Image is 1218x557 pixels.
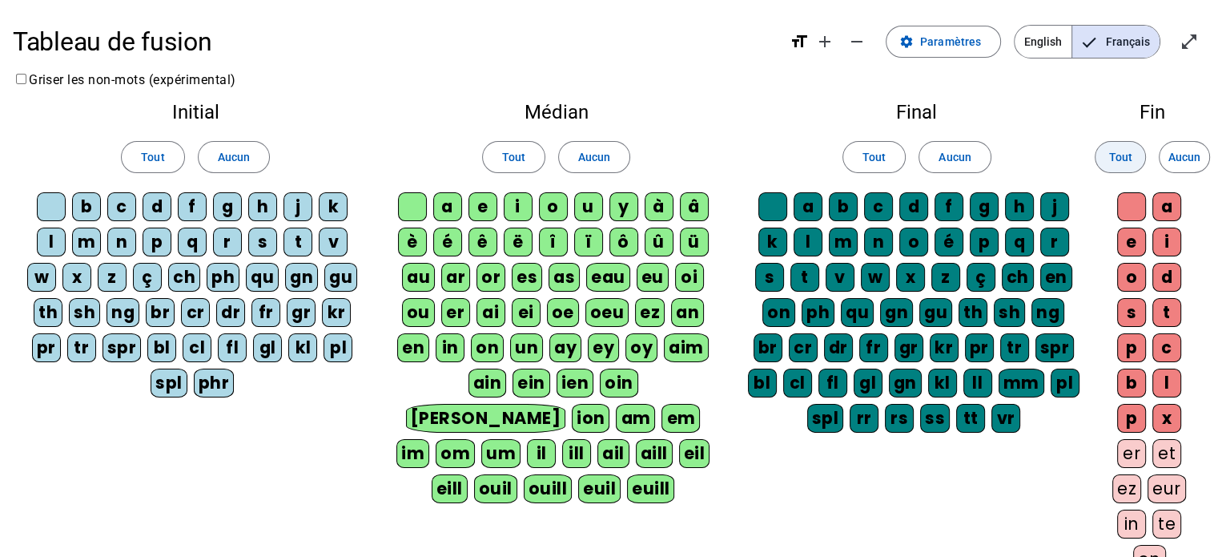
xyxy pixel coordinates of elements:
div: s [755,263,784,292]
div: h [1005,192,1034,221]
div: kl [928,369,957,398]
div: im [396,439,429,468]
div: bl [748,369,777,398]
span: Tout [141,147,164,167]
div: ouil [474,474,517,503]
div: aill [636,439,673,468]
div: kr [322,298,351,327]
div: spr [1035,333,1075,362]
div: ain [468,369,507,398]
div: gl [854,369,882,398]
div: in [1117,510,1146,539]
div: bl [147,333,176,362]
div: r [1040,228,1069,256]
mat-button-toggle-group: Language selection [1014,25,1160,59]
div: g [970,192,999,221]
div: th [34,298,62,327]
button: Paramètres [886,26,1001,58]
div: k [758,228,787,256]
div: em [661,404,700,433]
div: p [143,228,171,256]
div: spl [807,404,844,433]
div: ei [512,298,541,327]
mat-icon: add [815,32,834,51]
div: ë [504,228,533,256]
div: ô [609,228,638,256]
div: t [790,263,819,292]
span: Tout [862,147,886,167]
div: c [1152,333,1181,362]
div: er [441,298,470,327]
div: x [62,263,91,292]
div: cl [183,333,211,362]
div: z [931,263,960,292]
div: ng [107,298,139,327]
div: rs [885,404,914,433]
mat-icon: remove [847,32,866,51]
div: t [1152,298,1181,327]
div: pr [32,333,61,362]
div: on [471,333,504,362]
div: ez [1112,474,1141,503]
div: ai [476,298,505,327]
div: p [970,228,999,256]
div: fl [818,369,847,398]
div: sh [69,298,100,327]
div: gu [919,298,952,327]
div: é [433,228,462,256]
div: au [402,263,435,292]
div: an [671,298,704,327]
div: a [794,192,822,221]
div: b [829,192,858,221]
h1: Tableau de fusion [13,16,777,67]
div: dr [216,298,245,327]
mat-icon: open_in_full [1180,32,1199,51]
div: ay [549,333,581,362]
div: oin [600,369,638,398]
div: as [549,263,580,292]
div: m [829,228,858,256]
div: g [213,192,242,221]
div: n [107,228,136,256]
div: qu [246,263,279,292]
div: cl [783,369,812,398]
div: pl [1051,369,1079,398]
div: ê [468,228,497,256]
div: phr [194,369,235,398]
div: o [899,228,928,256]
div: ein [513,369,550,398]
div: c [864,192,893,221]
div: a [433,192,462,221]
div: gn [285,263,318,292]
div: k [319,192,348,221]
button: Tout [1095,141,1146,173]
div: d [1152,263,1181,292]
span: Aucun [578,147,610,167]
div: br [146,298,175,327]
div: ion [572,404,610,433]
button: Tout [482,141,545,173]
div: ç [133,263,162,292]
span: Aucun [218,147,250,167]
div: or [476,263,505,292]
div: pr [965,333,994,362]
div: à [645,192,673,221]
button: Aucun [1159,141,1210,173]
label: Griser les non-mots (expérimental) [13,72,236,87]
div: kr [930,333,959,362]
div: rr [850,404,878,433]
div: mm [999,369,1044,398]
div: ien [557,369,594,398]
input: Griser les non-mots (expérimental) [16,74,26,84]
div: ph [802,298,834,327]
div: î [539,228,568,256]
div: ouill [524,474,572,503]
div: euil [578,474,621,503]
div: ey [588,333,619,362]
div: â [680,192,709,221]
div: pl [324,333,352,362]
div: x [896,263,925,292]
span: Tout [502,147,525,167]
div: um [481,439,521,468]
div: aim [664,333,709,362]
